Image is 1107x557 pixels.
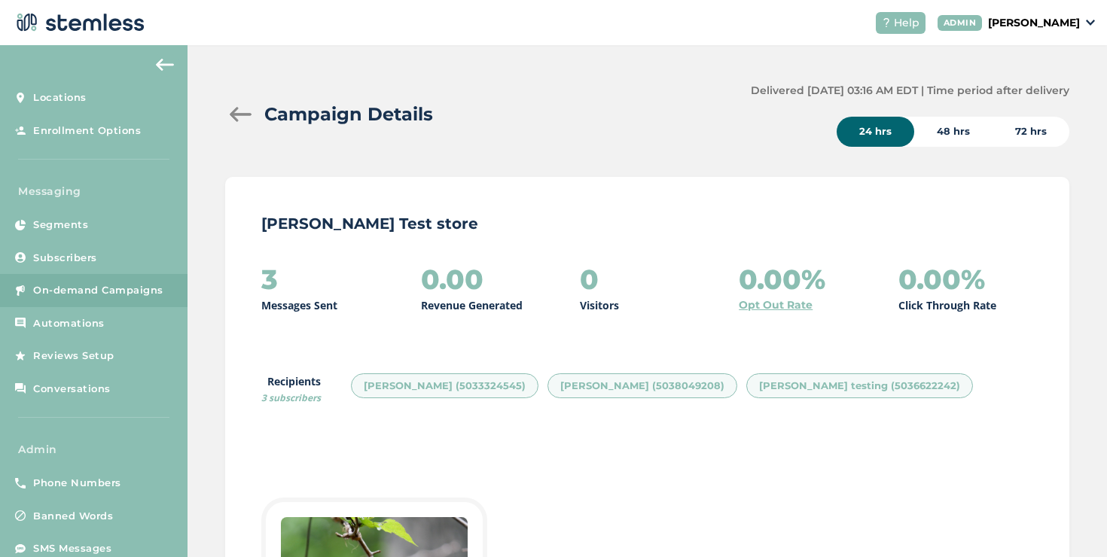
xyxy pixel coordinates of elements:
[421,264,483,294] h2: 0.00
[421,297,523,313] p: Revenue Generated
[547,373,737,399] div: [PERSON_NAME] (5038049208)
[993,117,1069,147] div: 72 hrs
[264,101,433,128] h2: Campaign Details
[33,316,105,331] span: Automations
[580,264,599,294] h2: 0
[1086,20,1095,26] img: icon_down-arrow-small-66adaf34.svg
[938,15,983,31] div: ADMIN
[156,59,174,71] img: icon-arrow-back-accent-c549486e.svg
[33,349,114,364] span: Reviews Setup
[12,8,145,38] img: logo-dark-0685b13c.svg
[33,509,113,524] span: Banned Words
[261,213,1033,234] p: [PERSON_NAME] Test store
[261,264,278,294] h2: 3
[261,391,321,404] span: 3 subscribers
[746,373,973,399] div: [PERSON_NAME] testing (5036622242)
[33,382,111,397] span: Conversations
[33,123,141,138] span: Enrollment Options
[894,15,919,31] span: Help
[988,15,1080,31] p: [PERSON_NAME]
[751,83,1069,99] label: Delivered [DATE] 03:16 AM EDT | Time period after delivery
[882,18,891,27] img: icon-help-white-03924b79.svg
[33,251,97,266] span: Subscribers
[33,90,87,105] span: Locations
[33,218,88,233] span: Segments
[33,476,121,491] span: Phone Numbers
[914,117,993,147] div: 48 hrs
[351,373,538,399] div: [PERSON_NAME] (5033324545)
[739,297,813,313] a: Opt Out Rate
[33,541,111,556] span: SMS Messages
[837,117,914,147] div: 24 hrs
[33,283,163,298] span: On-demand Campaigns
[739,264,825,294] h2: 0.00%
[580,297,619,313] p: Visitors
[261,373,321,405] label: Recipients
[261,297,337,313] p: Messages Sent
[898,264,985,294] h2: 0.00%
[1032,485,1107,557] iframe: Chat Widget
[898,297,996,313] p: Click Through Rate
